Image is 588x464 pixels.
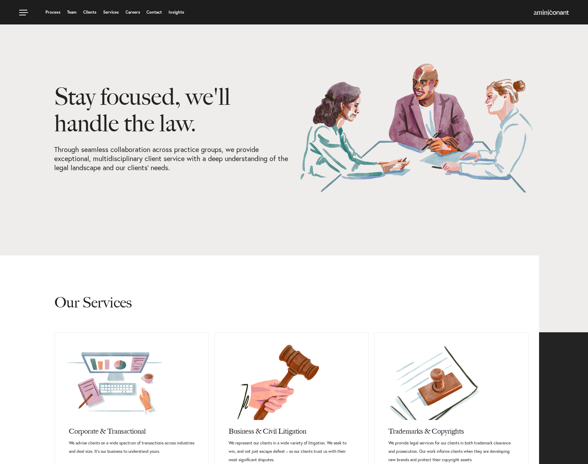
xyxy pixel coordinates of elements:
[45,10,60,14] a: Process
[103,10,119,14] a: Services
[146,10,162,14] a: Contact
[67,10,77,14] a: Team
[229,420,354,439] h3: Business & Civil Litigation
[55,255,529,332] h2: Our Services
[126,10,140,14] a: Careers
[168,10,184,14] a: Insights
[54,83,289,145] h1: Stay focused, we'll handle the law.
[299,63,534,193] img: Our Services
[534,10,569,16] a: Home
[388,439,514,464] p: We provide legal services for our clients in both trademark clearance and prosecution. Our work i...
[83,10,96,14] a: Clients
[69,420,195,439] h3: Corporate & Transactional
[54,145,289,172] p: Through seamless collaboration across practice groups, we provide exceptional, multidisciplinary ...
[388,420,514,439] h3: Trademarks & Copyrights
[69,439,195,456] p: We advise clients on a wide spectrum of transactions across industries and deal size. It’s our bu...
[229,439,354,464] p: We represent our clients in a wide variety of litigation. We seek to win, and not just escape def...
[534,10,569,15] img: Amini & Conant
